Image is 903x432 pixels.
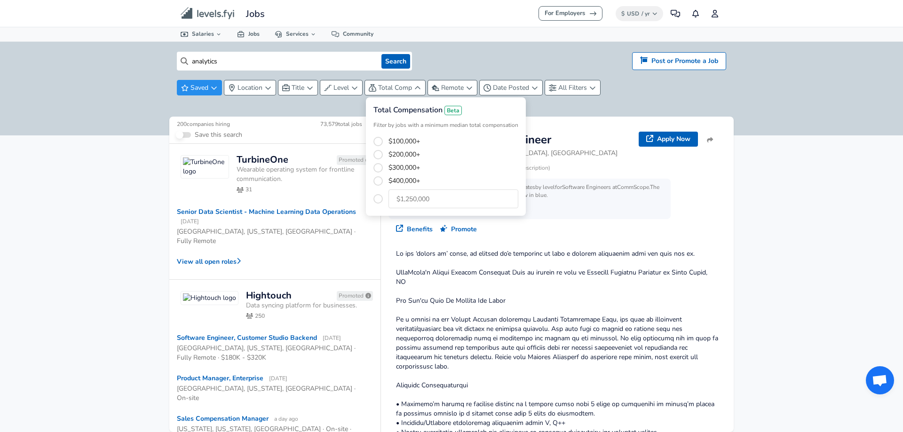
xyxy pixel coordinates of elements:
[383,176,518,186] label: $400,000+
[383,137,518,146] label: $100,000+
[373,105,518,116] p: Total Compensation
[388,189,518,208] input: $1,250,000
[373,121,518,129] p: Filter by jobs with a minimum median total compensation
[383,150,518,159] label: $200,000+
[444,106,462,115] span: Beta
[383,163,518,173] label: $300,000+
